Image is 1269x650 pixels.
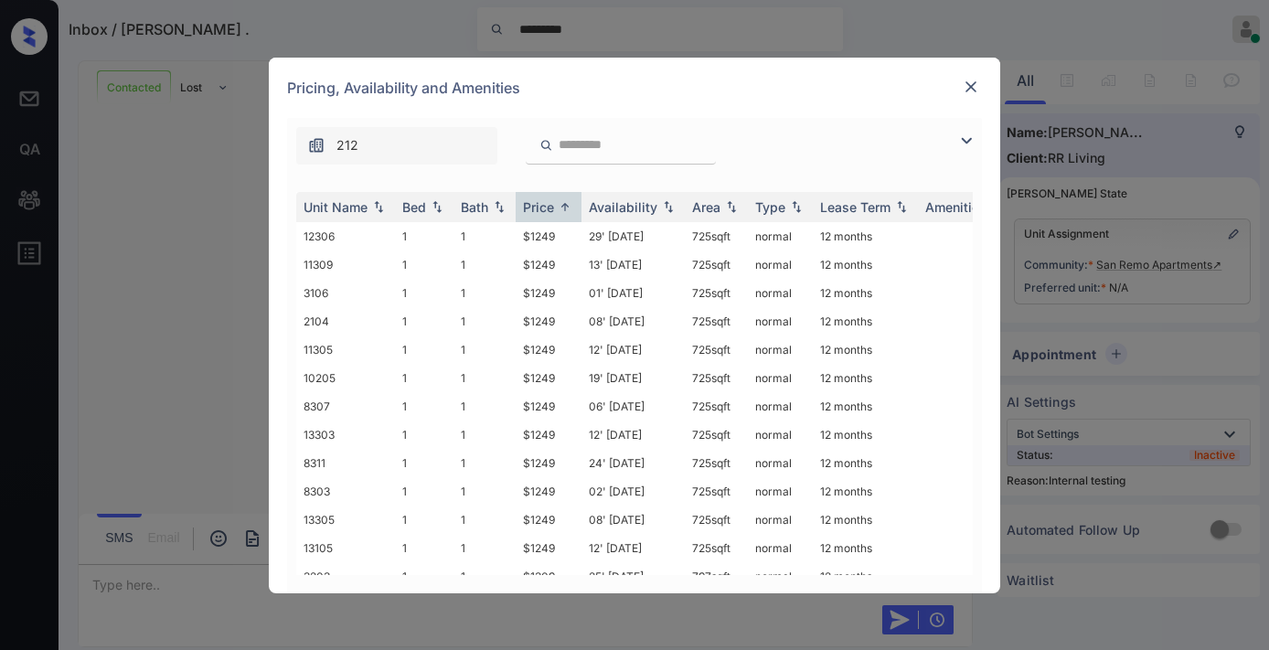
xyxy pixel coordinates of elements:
td: 725 sqft [685,336,748,364]
td: 12 months [813,222,918,250]
td: 1 [395,477,453,506]
td: 1 [453,534,516,562]
td: 01' [DATE] [581,279,685,307]
td: normal [748,534,813,562]
td: $1249 [516,392,581,421]
td: normal [748,307,813,336]
td: 1 [453,506,516,534]
td: 725 sqft [685,449,748,477]
td: 12' [DATE] [581,336,685,364]
td: 725 sqft [685,250,748,279]
td: $1249 [516,364,581,392]
td: normal [748,477,813,506]
td: 13105 [296,534,395,562]
td: 1 [395,562,453,591]
td: 1 [453,336,516,364]
td: 12 months [813,477,918,506]
td: $1249 [516,279,581,307]
td: 08' [DATE] [581,506,685,534]
td: 725 sqft [685,222,748,250]
td: 2104 [296,307,395,336]
td: 11309 [296,250,395,279]
div: Pricing, Availability and Amenities [269,58,1000,118]
img: icon-zuma [955,130,977,152]
img: sorting [722,200,741,213]
td: $1249 [516,449,581,477]
td: 1 [395,336,453,364]
img: sorting [490,200,508,213]
td: 1 [395,222,453,250]
td: 8307 [296,392,395,421]
td: $1249 [516,421,581,449]
td: 10205 [296,364,395,392]
div: Bed [402,199,426,215]
td: $1249 [516,222,581,250]
td: 1 [395,534,453,562]
td: 1 [453,477,516,506]
div: Area [692,199,720,215]
td: 1 [453,222,516,250]
td: $1249 [516,250,581,279]
td: 8311 [296,449,395,477]
td: 3106 [296,279,395,307]
img: icon-zuma [307,136,325,155]
img: sorting [892,200,911,213]
td: 1 [395,279,453,307]
td: 725 sqft [685,307,748,336]
td: 12 months [813,307,918,336]
td: 12 months [813,336,918,364]
td: 12 months [813,279,918,307]
img: sorting [428,200,446,213]
td: 8303 [296,477,395,506]
td: 29' [DATE] [581,222,685,250]
td: 1 [453,392,516,421]
td: 3203 [296,562,395,591]
td: normal [748,250,813,279]
div: Amenities [925,199,986,215]
td: 1 [395,307,453,336]
td: 13305 [296,506,395,534]
td: 725 sqft [685,477,748,506]
td: 12 months [813,392,918,421]
td: $1249 [516,336,581,364]
td: 1 [453,449,516,477]
td: 25' [DATE] [581,562,685,591]
div: Type [755,199,785,215]
td: 19' [DATE] [581,364,685,392]
td: normal [748,364,813,392]
td: $1309 [516,562,581,591]
td: 13303 [296,421,395,449]
td: 1 [395,421,453,449]
td: $1249 [516,307,581,336]
td: 725 sqft [685,421,748,449]
td: normal [748,392,813,421]
td: 12 months [813,506,918,534]
td: 1 [453,279,516,307]
td: 24' [DATE] [581,449,685,477]
td: 12 months [813,449,918,477]
td: $1249 [516,534,581,562]
td: normal [748,421,813,449]
td: $1249 [516,477,581,506]
td: normal [748,336,813,364]
img: close [962,78,980,96]
td: 12 months [813,421,918,449]
td: 1 [395,364,453,392]
td: 11305 [296,336,395,364]
img: sorting [369,200,388,213]
td: 725 sqft [685,392,748,421]
td: 725 sqft [685,364,748,392]
td: 12 months [813,250,918,279]
td: normal [748,506,813,534]
td: normal [748,562,813,591]
td: 725 sqft [685,534,748,562]
div: Lease Term [820,199,890,215]
div: Unit Name [304,199,368,215]
td: 797 sqft [685,562,748,591]
td: normal [748,279,813,307]
img: icon-zuma [539,137,553,154]
td: 12 months [813,534,918,562]
td: 12' [DATE] [581,421,685,449]
td: 12' [DATE] [581,534,685,562]
td: 1 [395,250,453,279]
